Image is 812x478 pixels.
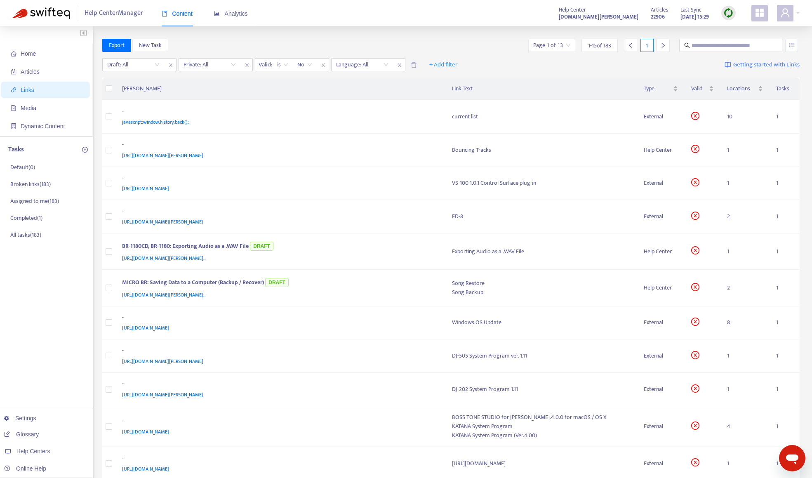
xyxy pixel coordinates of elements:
[452,146,631,155] div: Bouncing Tracks
[727,84,756,93] span: Locations
[250,242,273,251] span: DRAFT
[644,84,671,93] span: Type
[644,422,678,431] div: External
[452,247,631,256] div: Exporting Audio as a .WAV File
[452,351,631,360] div: DJ-505 System Program ver. 1.11
[720,78,770,100] th: Locations
[779,445,805,471] iframe: メッセージングウィンドウを開くボタン
[16,448,50,454] span: Help Centers
[4,465,46,472] a: Online Help
[651,5,668,14] span: Articles
[720,270,770,306] td: 2
[559,12,638,21] a: [DOMAIN_NAME][PERSON_NAME]
[122,357,203,365] span: [URL][DOMAIN_NAME][PERSON_NAME]
[452,318,631,327] div: Windows OS Update
[644,351,678,360] div: External
[770,339,800,373] td: 1
[21,87,34,93] span: Links
[122,391,203,399] span: [URL][DOMAIN_NAME][PERSON_NAME]
[720,373,770,406] td: 1
[11,69,16,75] span: account-book
[122,218,203,226] span: [URL][DOMAIN_NAME][PERSON_NAME]
[725,58,800,71] a: Getting started with Links
[452,279,631,288] div: Song Restore
[720,339,770,373] td: 1
[770,200,800,233] td: 1
[770,167,800,200] td: 1
[691,318,699,326] span: close-circle
[720,134,770,167] td: 1
[122,207,436,217] div: -
[452,459,631,468] div: [URL][DOMAIN_NAME]
[691,384,699,393] span: close-circle
[452,422,631,431] div: KATANA System Program
[755,8,765,18] span: appstore
[452,413,631,422] div: BOSS TONE STUDIO for [PERSON_NAME].4.0.0 for macOS / OS X
[644,179,678,188] div: External
[733,60,800,70] span: Getting started with Links
[122,313,436,324] div: -
[82,147,88,153] span: plus-circle
[214,10,248,17] span: Analytics
[644,385,678,394] div: External
[725,61,731,68] img: image-link
[162,10,193,17] span: Content
[11,87,16,93] span: link
[588,41,611,50] span: 1 - 15 of 183
[122,184,169,193] span: [URL][DOMAIN_NAME]
[122,140,436,151] div: -
[785,39,798,52] button: unordered-list
[651,12,665,21] strong: 22906
[11,105,16,111] span: file-image
[770,134,800,167] td: 1
[242,60,252,70] span: close
[109,41,125,50] span: Export
[720,233,770,270] td: 1
[452,112,631,121] div: current list
[394,60,405,70] span: close
[452,431,631,440] div: KATANA System Program (Ver.4.00)
[685,78,720,100] th: Valid
[644,146,678,155] div: Help Center
[122,346,436,357] div: -
[11,123,16,129] span: container
[132,39,168,52] button: New Task
[277,59,288,71] span: is
[102,39,131,52] button: Export
[691,283,699,291] span: close-circle
[644,459,678,468] div: External
[680,12,709,21] strong: [DATE] 15:29
[10,163,35,172] p: Default ( 0 )
[429,60,458,70] span: + Add filter
[122,151,203,160] span: [URL][DOMAIN_NAME][PERSON_NAME]
[452,179,631,188] div: VS-100 1.0.1 Control Surface plug-in
[720,167,770,200] td: 1
[691,351,699,359] span: close-circle
[122,240,436,254] div: BR-1180CD, BR-1180: Exporting Audio as a .WAV File
[720,200,770,233] td: 2
[691,212,699,220] span: close-circle
[644,112,678,121] div: External
[770,233,800,270] td: 1
[680,5,701,14] span: Last Sync
[255,59,273,71] span: Valid :
[21,68,40,75] span: Articles
[640,39,654,52] div: 1
[162,11,167,16] span: book
[644,247,678,256] div: Help Center
[770,406,800,447] td: 1
[452,212,631,221] div: FD-8
[452,288,631,297] div: Song Backup
[628,42,633,48] span: left
[720,406,770,447] td: 4
[10,231,41,239] p: All tasks ( 183 )
[21,123,65,130] span: Dynamic Content
[21,50,36,57] span: Home
[559,5,586,14] span: Help Center
[780,8,790,18] span: user
[122,417,436,427] div: -
[122,454,436,464] div: -
[691,84,707,93] span: Valid
[723,8,734,18] img: sync.dc5367851b00ba804db3.png
[644,318,678,327] div: External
